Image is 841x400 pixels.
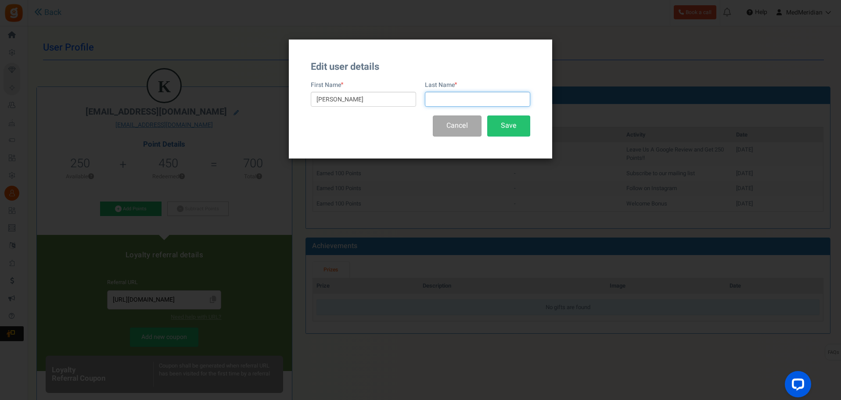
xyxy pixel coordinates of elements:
button: Cancel [433,115,482,136]
label: Last Name [425,81,455,90]
button: Save [487,115,530,136]
label: First Name [311,81,341,90]
h3: Edit user details [311,61,530,72]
